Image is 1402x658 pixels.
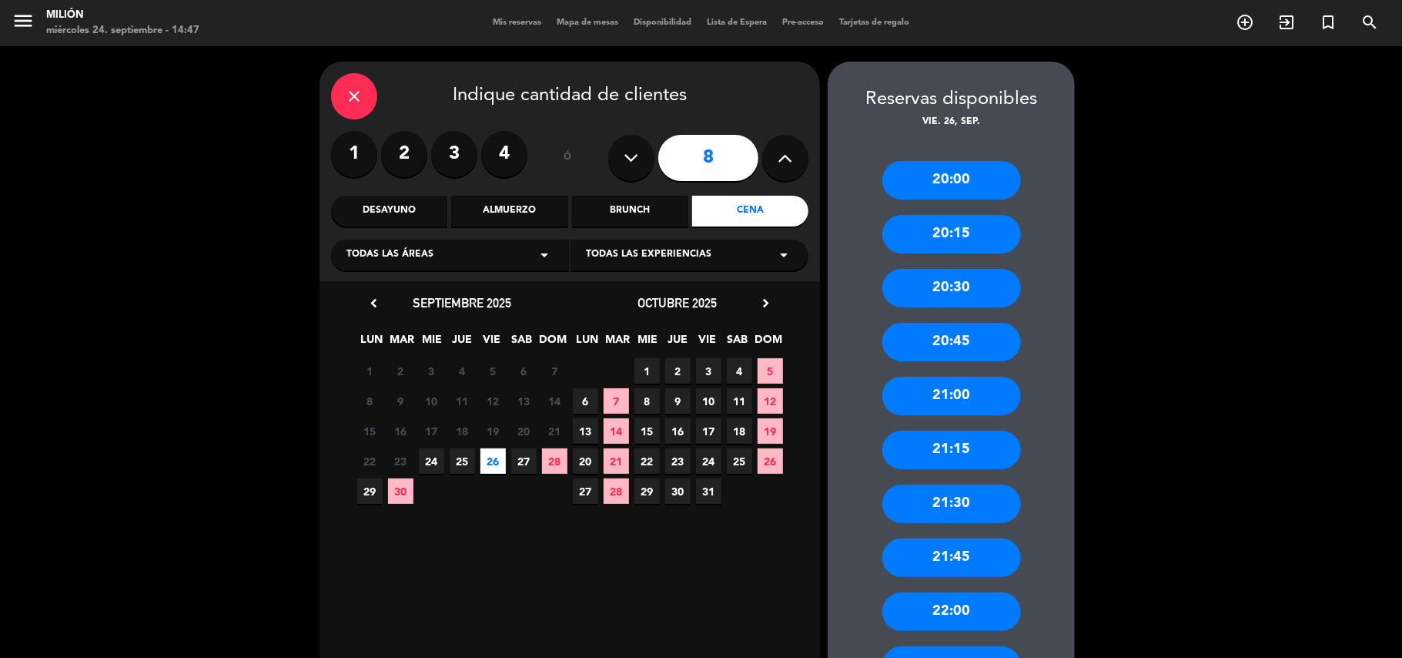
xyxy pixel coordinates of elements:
span: 13 [573,418,598,444]
span: DOM [755,331,781,356]
span: 28 [604,478,629,504]
span: Mapa de mesas [549,18,626,27]
div: Desayuno [331,196,447,227]
span: 15 [634,418,660,444]
span: 18 [727,418,752,444]
span: 1 [357,358,383,384]
span: 18 [450,418,475,444]
span: Lista de Espera [699,18,775,27]
span: 20 [511,418,537,444]
span: Tarjetas de regalo [831,18,917,27]
span: 7 [604,388,629,414]
span: 19 [480,418,506,444]
label: 4 [481,131,527,177]
span: 27 [573,478,598,504]
span: 12 [758,388,783,414]
span: 31 [696,478,721,504]
span: 24 [419,448,444,474]
span: JUE [665,331,691,356]
div: Almuerzo [451,196,567,227]
span: septiembre 2025 [413,295,511,311]
span: 17 [696,418,721,444]
span: 23 [665,448,691,474]
span: 30 [388,478,413,504]
span: 9 [665,388,691,414]
span: 30 [665,478,691,504]
span: 25 [727,448,752,474]
span: 11 [727,388,752,414]
span: 9 [388,388,413,414]
span: 14 [542,388,567,414]
span: 8 [357,388,383,414]
i: close [345,87,363,106]
div: 20:30 [882,269,1021,307]
div: 22:00 [882,593,1021,631]
span: VIE [480,331,505,356]
div: Reservas disponibles [828,85,1075,115]
span: 5 [480,358,506,384]
div: 21:15 [882,431,1021,469]
span: Todas las experiencias [586,247,711,263]
span: Disponibilidad [626,18,699,27]
i: arrow_drop_down [535,246,554,264]
span: 12 [480,388,506,414]
span: 26 [480,448,506,474]
div: vie. 26, sep. [828,115,1075,130]
span: 10 [696,388,721,414]
span: 28 [542,448,567,474]
i: exit_to_app [1277,13,1296,32]
span: 26 [758,448,783,474]
div: Brunch [572,196,688,227]
span: 20 [573,448,598,474]
span: 29 [634,478,660,504]
span: 6 [511,358,537,384]
label: 2 [381,131,427,177]
span: 29 [357,478,383,504]
span: DOM [540,331,565,356]
span: 2 [665,358,691,384]
i: arrow_drop_down [775,246,793,264]
span: LUN [575,331,601,356]
span: 8 [634,388,660,414]
span: SAB [725,331,751,356]
span: 11 [450,388,475,414]
span: Pre-acceso [775,18,831,27]
label: 3 [431,131,477,177]
span: 19 [758,418,783,444]
span: MAR [390,331,415,356]
span: 10 [419,388,444,414]
span: VIE [695,331,721,356]
span: 23 [388,448,413,474]
i: menu [12,9,35,32]
div: ó [543,131,593,185]
span: Todas las áreas [346,247,433,263]
span: 16 [388,418,413,444]
span: 3 [419,358,444,384]
span: SAB [510,331,535,356]
div: 21:45 [882,539,1021,577]
label: 1 [331,131,377,177]
span: 1 [634,358,660,384]
i: search [1360,13,1379,32]
span: LUN [360,331,385,356]
span: 24 [696,448,721,474]
button: menu [12,9,35,38]
span: 4 [727,358,752,384]
span: MIE [420,331,445,356]
span: 22 [357,448,383,474]
span: octubre 2025 [638,295,718,311]
i: turned_in_not [1319,13,1337,32]
span: 27 [511,448,537,474]
span: 14 [604,418,629,444]
div: Indique cantidad de clientes [331,73,808,119]
span: 16 [665,418,691,444]
i: chevron_left [366,295,382,311]
i: chevron_right [758,295,774,311]
div: 20:00 [882,161,1021,200]
div: 21:00 [882,377,1021,415]
span: MAR [605,331,631,356]
div: Cena [692,196,808,227]
span: 5 [758,358,783,384]
i: add_circle_outline [1236,13,1254,32]
span: JUE [450,331,475,356]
